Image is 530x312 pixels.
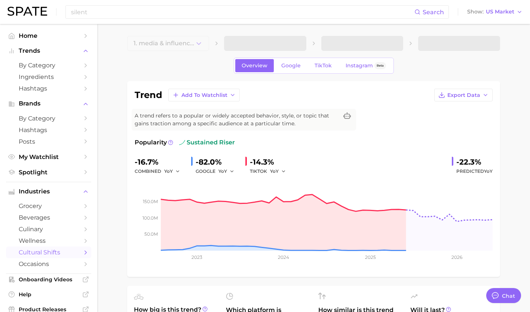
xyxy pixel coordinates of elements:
[135,156,185,168] div: -16.7%
[135,91,162,100] h1: trend
[196,167,239,176] div: GOOGLE
[19,249,79,256] span: cultural shifts
[7,7,47,16] img: SPATE
[6,124,91,136] a: Hashtags
[467,10,484,14] span: Show
[6,235,91,247] a: wellness
[308,59,338,72] a: TikTok
[456,167,493,176] span: Predicted
[19,169,79,176] span: Spotlight
[19,188,79,195] span: Industries
[434,89,493,101] button: Export Data
[135,167,185,176] div: combined
[19,214,79,221] span: beverages
[6,59,91,71] a: by Category
[179,140,185,146] img: sustained riser
[127,36,209,51] button: 1. media & influencersChoose Category
[346,62,373,69] span: Instagram
[19,260,79,267] span: occasions
[218,168,227,174] span: YoY
[19,62,79,69] span: by Category
[270,167,286,176] button: YoY
[19,85,79,92] span: Hashtags
[339,59,392,72] a: InstagramBeta
[270,168,279,174] span: YoY
[6,289,91,300] a: Help
[19,73,79,80] span: Ingredients
[451,254,462,260] tspan: 2026
[192,254,202,260] tspan: 2023
[6,113,91,124] a: by Category
[164,168,173,174] span: YoY
[484,168,493,174] span: YoY
[19,48,79,54] span: Trends
[275,59,307,72] a: Google
[19,202,79,209] span: grocery
[242,62,267,69] span: Overview
[6,186,91,197] button: Industries
[19,153,79,160] span: My Watchlist
[6,136,91,147] a: Posts
[6,151,91,163] a: My Watchlist
[134,40,195,47] span: 1. media & influencers Choose Category
[377,62,384,69] span: Beta
[447,92,480,98] span: Export Data
[365,254,376,260] tspan: 2025
[135,112,338,128] span: A trend refers to a popular or widely accepted behavior, style, or topic that gains traction amon...
[19,126,79,134] span: Hashtags
[6,223,91,235] a: culinary
[250,167,291,176] div: TIKTOK
[218,167,235,176] button: YoY
[6,200,91,212] a: grocery
[250,156,291,168] div: -14.3%
[235,59,274,72] a: Overview
[19,237,79,244] span: wellness
[6,45,91,56] button: Trends
[465,7,524,17] button: ShowUS Market
[19,226,79,233] span: culinary
[6,98,91,109] button: Brands
[6,71,91,83] a: Ingredients
[168,89,240,101] button: Add to Watchlist
[196,156,239,168] div: -82.0%
[19,100,79,107] span: Brands
[19,115,79,122] span: by Category
[6,247,91,258] a: cultural shifts
[456,156,493,168] div: -22.3%
[135,138,167,147] span: Popularity
[6,30,91,42] a: Home
[6,212,91,223] a: beverages
[6,83,91,94] a: Hashtags
[278,254,289,260] tspan: 2024
[486,10,514,14] span: US Market
[19,291,79,298] span: Help
[6,274,91,285] a: Onboarding Videos
[315,62,332,69] span: TikTok
[181,92,227,98] span: Add to Watchlist
[281,62,301,69] span: Google
[19,32,79,39] span: Home
[179,138,235,147] span: sustained riser
[423,9,444,16] span: Search
[164,167,180,176] button: YoY
[6,166,91,178] a: Spotlight
[19,276,79,283] span: Onboarding Videos
[6,258,91,270] a: occasions
[19,138,79,145] span: Posts
[70,6,414,18] input: Search here for a brand, industry, or ingredient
